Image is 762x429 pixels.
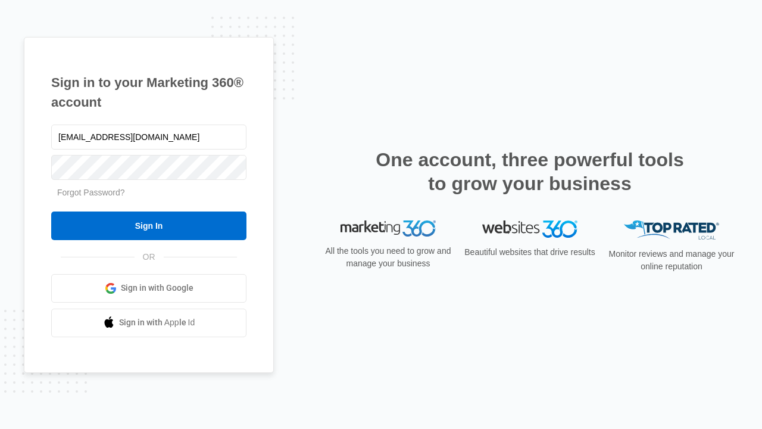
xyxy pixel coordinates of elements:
[372,148,688,195] h2: One account, three powerful tools to grow your business
[341,220,436,237] img: Marketing 360
[51,125,246,150] input: Email
[57,188,125,197] a: Forgot Password?
[463,246,597,259] p: Beautiful websites that drive results
[321,245,455,270] p: All the tools you need to grow and manage your business
[119,316,195,329] span: Sign in with Apple Id
[624,220,719,240] img: Top Rated Local
[135,251,164,263] span: OR
[482,220,577,238] img: Websites 360
[51,212,246,240] input: Sign In
[51,274,246,303] a: Sign in with Google
[51,73,246,112] h1: Sign in to your Marketing 360® account
[121,282,193,294] span: Sign in with Google
[605,248,738,273] p: Monitor reviews and manage your online reputation
[51,309,246,337] a: Sign in with Apple Id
